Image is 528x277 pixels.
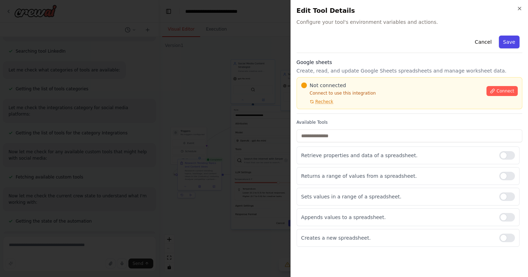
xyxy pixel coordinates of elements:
[297,18,522,26] span: Configure your tool's environment variables and actions.
[297,67,522,74] p: Create, read, and update Google Sheets spreadsheets and manage worksheet data.
[301,152,494,159] p: Retrieve properties and data of a spreadsheet.
[499,36,519,48] button: Save
[301,172,494,180] p: Returns a range of values from a spreadsheet.
[297,6,522,16] h2: Edit Tool Details
[496,88,514,94] span: Connect
[301,193,494,200] p: Sets values in a range of a spreadsheet.
[297,59,522,66] h3: Google sheets
[297,119,522,125] label: Available Tools
[301,234,494,241] p: Creates a new spreadsheet.
[310,82,346,89] span: Not connected
[486,86,518,96] button: Connect
[470,36,496,48] button: Cancel
[301,99,333,105] button: Recheck
[301,214,494,221] p: Appends values to a spreadsheet.
[315,99,333,105] span: Recheck
[301,90,482,96] p: Connect to use this integration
